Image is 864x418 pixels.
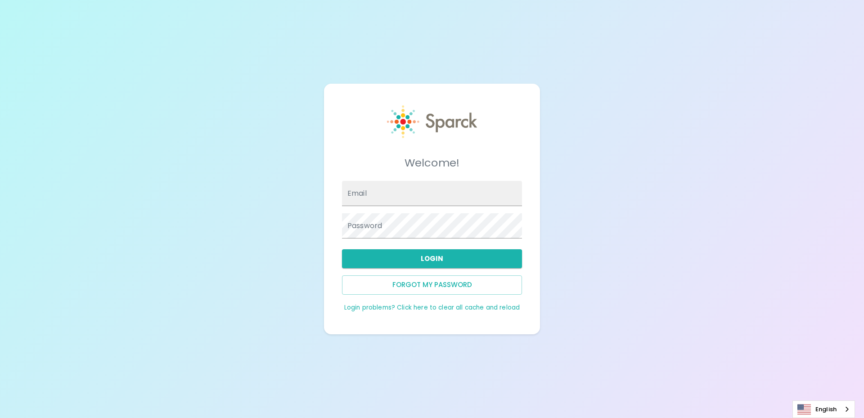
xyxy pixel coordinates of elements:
div: Language [792,400,855,418]
h5: Welcome! [342,156,522,170]
img: Sparck logo [387,105,477,138]
a: Login problems? Click here to clear all cache and reload [344,303,520,312]
button: Forgot my password [342,275,522,294]
aside: Language selected: English [792,400,855,418]
a: English [793,401,855,418]
button: Login [342,249,522,268]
